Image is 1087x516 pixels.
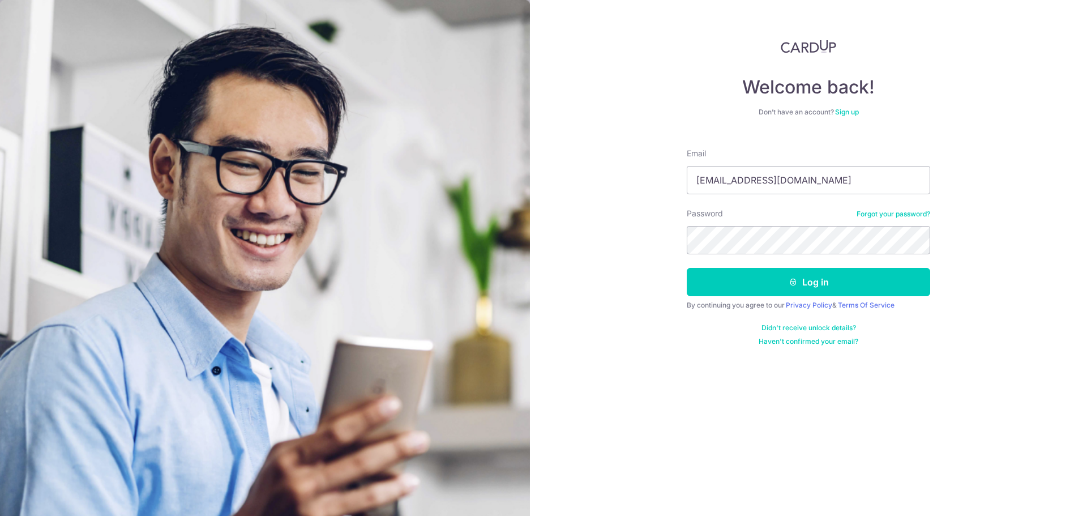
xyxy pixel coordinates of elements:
[857,210,930,219] a: Forgot your password?
[838,301,895,309] a: Terms Of Service
[687,208,723,219] label: Password
[687,268,930,296] button: Log in
[687,301,930,310] div: By continuing you agree to our &
[759,337,858,346] a: Haven't confirmed your email?
[786,301,832,309] a: Privacy Policy
[687,166,930,194] input: Enter your Email
[761,323,856,332] a: Didn't receive unlock details?
[687,108,930,117] div: Don’t have an account?
[781,40,836,53] img: CardUp Logo
[687,148,706,159] label: Email
[835,108,859,116] a: Sign up
[687,76,930,99] h4: Welcome back!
